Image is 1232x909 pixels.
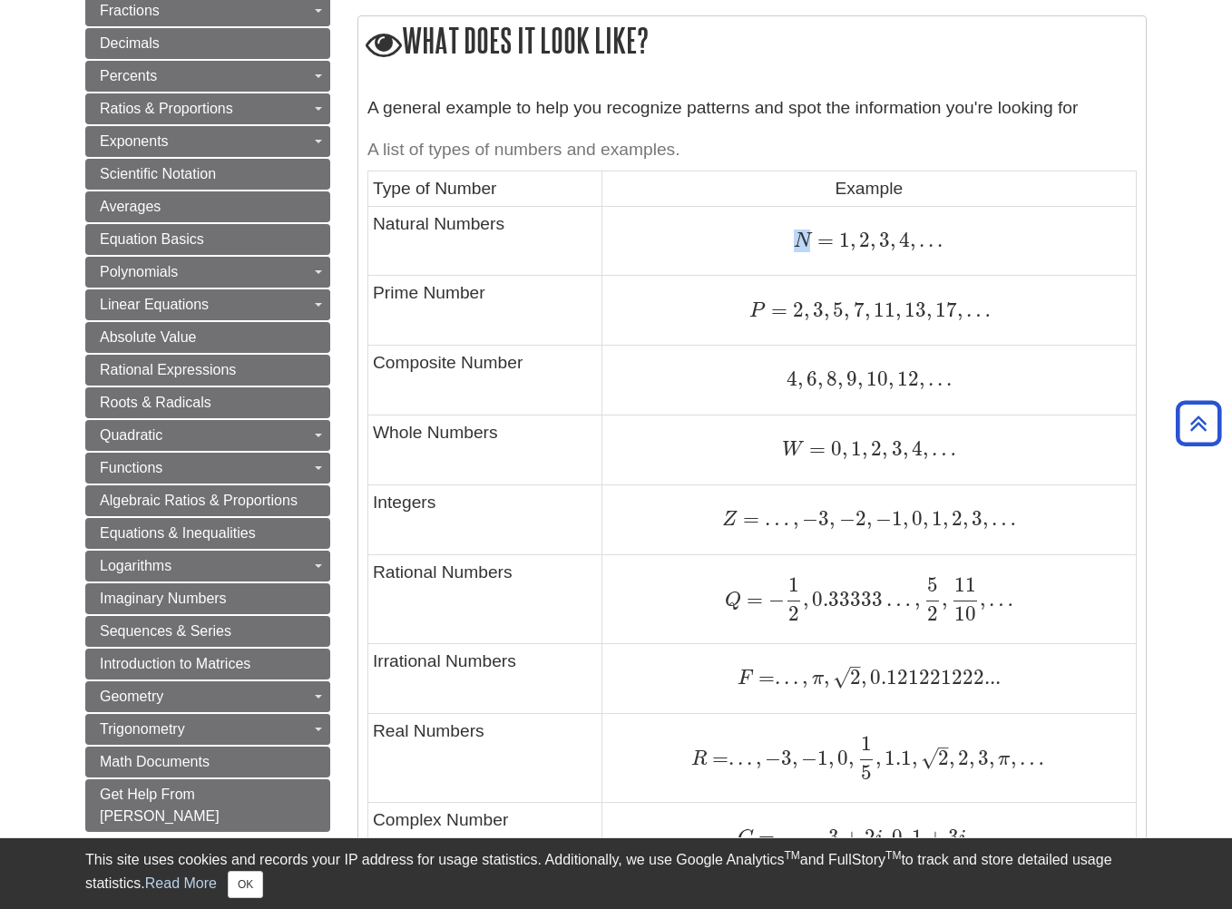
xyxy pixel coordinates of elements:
span: , [923,436,928,461]
span: , [919,367,924,391]
a: Back to Top [1169,411,1227,435]
span: 1 [788,572,799,597]
a: Percents [85,61,330,92]
span: i [875,828,883,848]
span: Z [722,510,738,530]
span: √ [833,665,850,689]
span: , [882,436,887,461]
span: = [804,436,826,461]
td: Rational Numbers [368,554,602,643]
span: 1 [928,506,943,531]
span: … [1016,746,1044,770]
span: 0 [826,436,842,461]
span: , [983,506,988,531]
span: Linear Equations [100,297,209,312]
a: Decimals [85,28,330,59]
span: 2 [787,298,804,322]
span: , [943,506,948,531]
span: 1 [892,506,903,531]
a: Functions [85,453,330,484]
span: Rational Expressions [100,362,236,377]
span: , [942,587,947,611]
span: Logarithms [100,558,171,573]
button: Close [228,871,263,898]
span: Quadratic [100,427,162,443]
a: Rational Expressions [85,355,330,386]
span: 0 [908,506,923,531]
a: Quadratic [85,420,330,451]
span: . [780,665,789,689]
span: , [866,506,872,531]
a: Roots & Radicals [85,387,330,418]
span: 2 [938,746,949,770]
td: Whole Numbers [368,415,602,484]
span: = [741,587,763,611]
span: Get Help From [PERSON_NAME] [100,787,220,824]
span: − [761,746,781,770]
span: , [949,746,954,770]
span: … [985,587,1013,611]
span: Averages [100,199,161,214]
span: … [759,506,789,531]
span: , [824,298,829,322]
span: 10 [954,601,976,626]
a: Ratios & Proportions [85,93,330,124]
sup: TM [784,849,799,862]
span: , [824,665,829,689]
a: Equations & Inequalities [85,518,330,549]
span: Exponents [100,133,169,149]
td: Real Numbers [368,713,602,802]
span: , [837,367,843,391]
span: … [963,298,991,322]
span: − [872,506,892,531]
td: Prime Number [368,276,602,346]
span: , [890,228,895,252]
td: Example [601,171,1136,206]
span: … [928,436,956,461]
span: 4 [895,228,910,252]
span: , [789,506,798,531]
span: Geometry [100,689,163,704]
span: … [883,587,911,611]
span: = [812,228,834,252]
span: Trigonometry [100,721,185,737]
span: Roots & Radicals [100,395,211,410]
span: . [743,746,752,770]
span: . [915,228,924,252]
span: = [707,746,728,770]
span: 2 [954,746,969,770]
span: 3 [809,298,824,322]
span: 2 [856,506,866,531]
td: Complex Number [368,803,602,873]
span: 2 [867,436,882,461]
span: Scientific Notation [100,166,216,181]
span: 2 [927,601,938,626]
span: 1.1 [881,746,912,770]
span: C [738,828,753,848]
span: 11 [954,572,976,597]
a: Linear Equations [85,289,330,320]
span: 9 [843,367,857,391]
span: Percents [100,68,157,83]
span: . [789,665,798,689]
span: , [865,298,870,322]
span: . [934,228,943,252]
div: This site uses cookies and records your IP address for usage statistics. Additionally, we use Goo... [85,849,1147,898]
span: , [875,746,881,770]
a: Scientific Notation [85,159,330,190]
span: 2 [948,506,963,531]
a: Math Documents [85,747,330,777]
a: Equation Basics [85,224,330,255]
span: 4 [787,367,797,391]
span: = [738,506,759,531]
span: , [844,298,849,322]
span: 1 [847,436,862,461]
span: 6 [803,367,817,391]
span: , [817,367,823,391]
span: Absolute Value [100,329,196,345]
span: . [728,746,734,770]
sup: TM [885,849,901,862]
span: , [923,506,928,531]
a: Get Help From [PERSON_NAME] [85,779,330,832]
a: Sequences & Series [85,616,330,647]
